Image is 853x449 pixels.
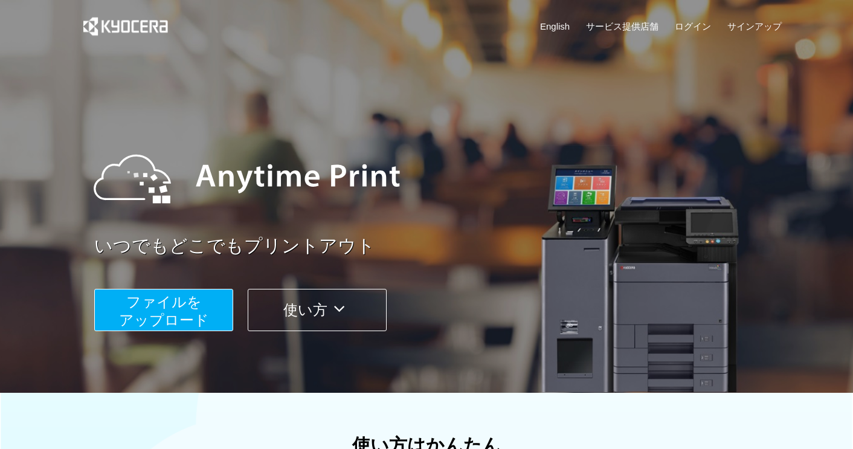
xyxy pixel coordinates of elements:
a: いつでもどこでもプリントアウト [94,233,789,259]
a: サインアップ [727,20,782,33]
button: 使い方 [248,289,387,331]
button: ファイルを​​アップロード [94,289,233,331]
a: ログイン [675,20,711,33]
a: English [540,20,570,33]
span: ファイルを ​​アップロード [119,294,209,328]
a: サービス提供店舗 [586,20,658,33]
